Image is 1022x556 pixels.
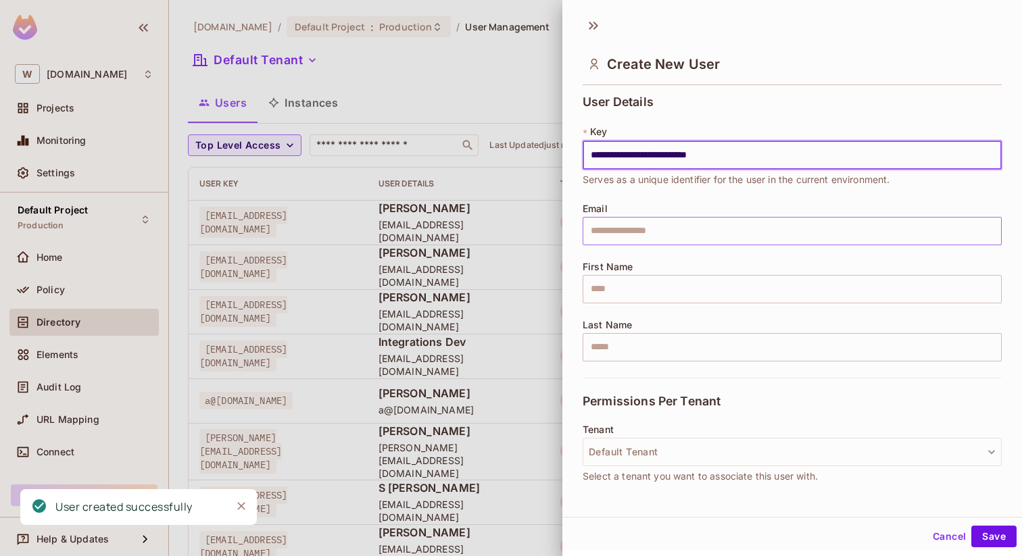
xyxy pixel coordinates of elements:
[55,499,193,515] div: User created successfully
[583,469,818,484] span: Select a tenant you want to associate this user with.
[583,172,890,187] span: Serves as a unique identifier for the user in the current environment.
[971,526,1017,547] button: Save
[583,424,614,435] span: Tenant
[583,438,1002,466] button: Default Tenant
[927,526,971,547] button: Cancel
[607,56,720,72] span: Create New User
[583,320,632,330] span: Last Name
[583,95,654,109] span: User Details
[231,496,251,516] button: Close
[583,203,608,214] span: Email
[583,261,633,272] span: First Name
[583,395,721,408] span: Permissions Per Tenant
[590,126,607,137] span: Key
